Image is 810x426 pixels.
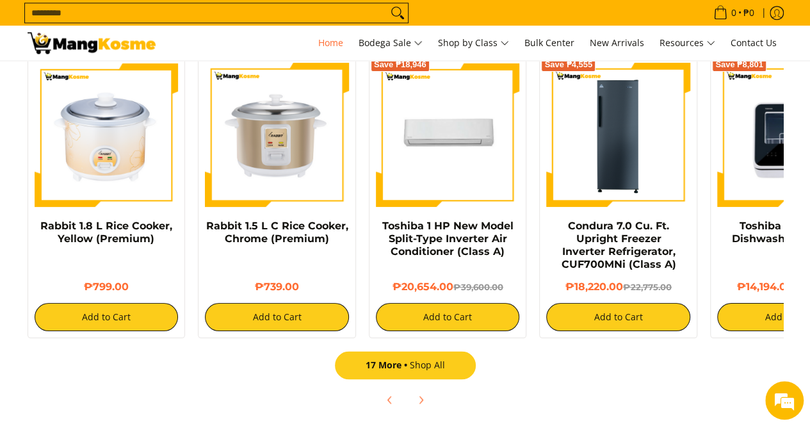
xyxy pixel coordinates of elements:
[438,35,509,51] span: Shop by Class
[623,282,672,292] del: ₱22,775.00
[546,63,690,207] img: Condura 7.0 Cu. Ft. Upright Freezer Inverter Refrigerator, CUF700MNi (Class A)
[28,32,156,54] img: Mang Kosme: Your Home Appliances Warehouse Sale Partner!
[374,61,426,69] span: Save ₱18,946
[387,3,408,22] button: Search
[731,37,777,49] span: Contact Us
[366,359,410,371] span: 17 More
[376,63,520,207] img: Toshiba 1 HP New Model Split-Type Inverter Air Conditioner (Class A)
[453,282,503,292] del: ₱39,600.00
[376,386,404,414] button: Previous
[583,26,651,60] a: New Arrivals
[432,26,515,60] a: Shop by Class
[561,220,676,270] a: Condura 7.0 Cu. Ft. Upright Freezer Inverter Refrigerator, CUF700MNi (Class A)
[382,220,514,258] a: Toshiba 1 HP New Model Split-Type Inverter Air Conditioner (Class A)
[312,26,350,60] a: Home
[660,35,715,51] span: Resources
[40,220,172,245] a: Rabbit 1.8 L Rice Cooker, Yellow (Premium)
[205,63,349,207] img: https://mangkosme.com/products/rabbit-1-5-l-c-rice-cooker-chrome-class-a
[653,26,722,60] a: Resources
[205,303,349,331] button: Add to Cart
[524,37,574,49] span: Bulk Center
[376,281,520,293] h6: ₱20,654.00
[35,281,179,293] h6: ₱799.00
[741,8,756,17] span: ₱0
[359,35,423,51] span: Bodega Sale
[206,220,348,245] a: Rabbit 1.5 L C Rice Cooker, Chrome (Premium)
[352,26,429,60] a: Bodega Sale
[709,6,758,20] span: •
[318,37,343,49] span: Home
[546,303,690,331] button: Add to Cart
[35,63,179,207] img: https://mangkosme.com/products/rabbit-1-8-l-rice-cooker-yellow-class-a
[205,281,349,293] h6: ₱739.00
[376,303,520,331] button: Add to Cart
[35,303,179,331] button: Add to Cart
[724,26,783,60] a: Contact Us
[518,26,581,60] a: Bulk Center
[168,26,783,60] nav: Main Menu
[590,37,644,49] span: New Arrivals
[729,8,738,17] span: 0
[546,281,690,293] h6: ₱18,220.00
[544,61,592,69] span: Save ₱4,555
[715,61,763,69] span: Save ₱8,801
[407,386,435,414] button: Next
[335,351,476,379] a: 17 MoreShop All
